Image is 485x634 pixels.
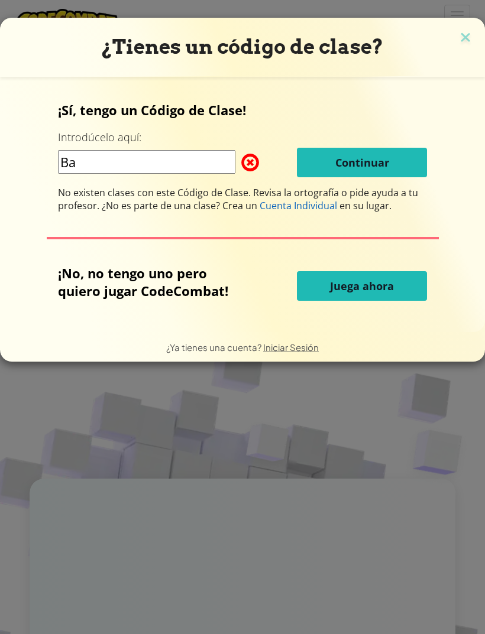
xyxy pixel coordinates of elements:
span: ¿Ya tienes una cuenta? [166,342,263,353]
span: Continuar [335,155,389,170]
a: Iniciar Sesión [263,342,319,353]
img: close icon [458,30,473,47]
button: Continuar [297,148,427,177]
span: ¿No es parte de una clase? Crea un [102,199,260,212]
span: en su lugar. [337,199,392,212]
span: No existen clases con este Código de Clase. Revisa la ortografía o pide ayuda a tu profesor. [58,186,418,212]
p: ¡Sí, tengo un Código de Clase! [58,101,427,119]
span: Cuenta Individual [260,199,337,212]
span: ¿Tienes un código de clase? [102,35,383,58]
p: ¡No, no tengo uno pero quiero jugar CodeCombat! [58,264,238,300]
span: Juega ahora [330,279,394,293]
label: Introdúcelo aquí: [58,130,141,145]
button: Juega ahora [297,271,427,301]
